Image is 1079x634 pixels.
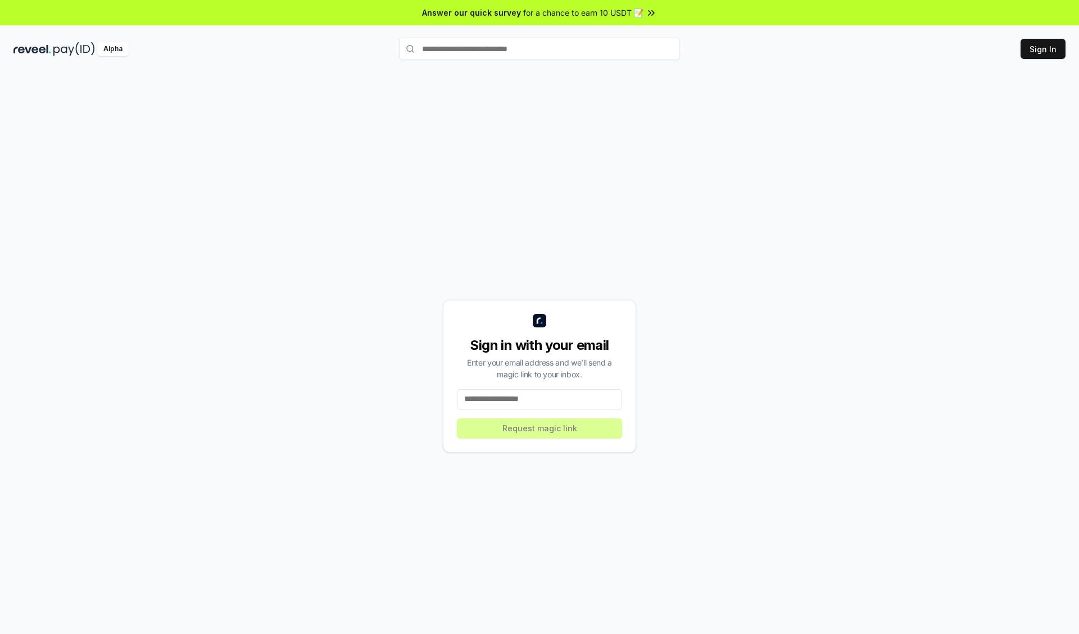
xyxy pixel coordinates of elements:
span: for a chance to earn 10 USDT 📝 [523,7,643,19]
div: Alpha [97,42,129,56]
button: Sign In [1021,39,1066,59]
img: reveel_dark [13,42,51,56]
img: pay_id [53,42,95,56]
span: Answer our quick survey [422,7,521,19]
div: Enter your email address and we’ll send a magic link to your inbox. [457,357,622,380]
div: Sign in with your email [457,336,622,354]
img: logo_small [533,314,546,327]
